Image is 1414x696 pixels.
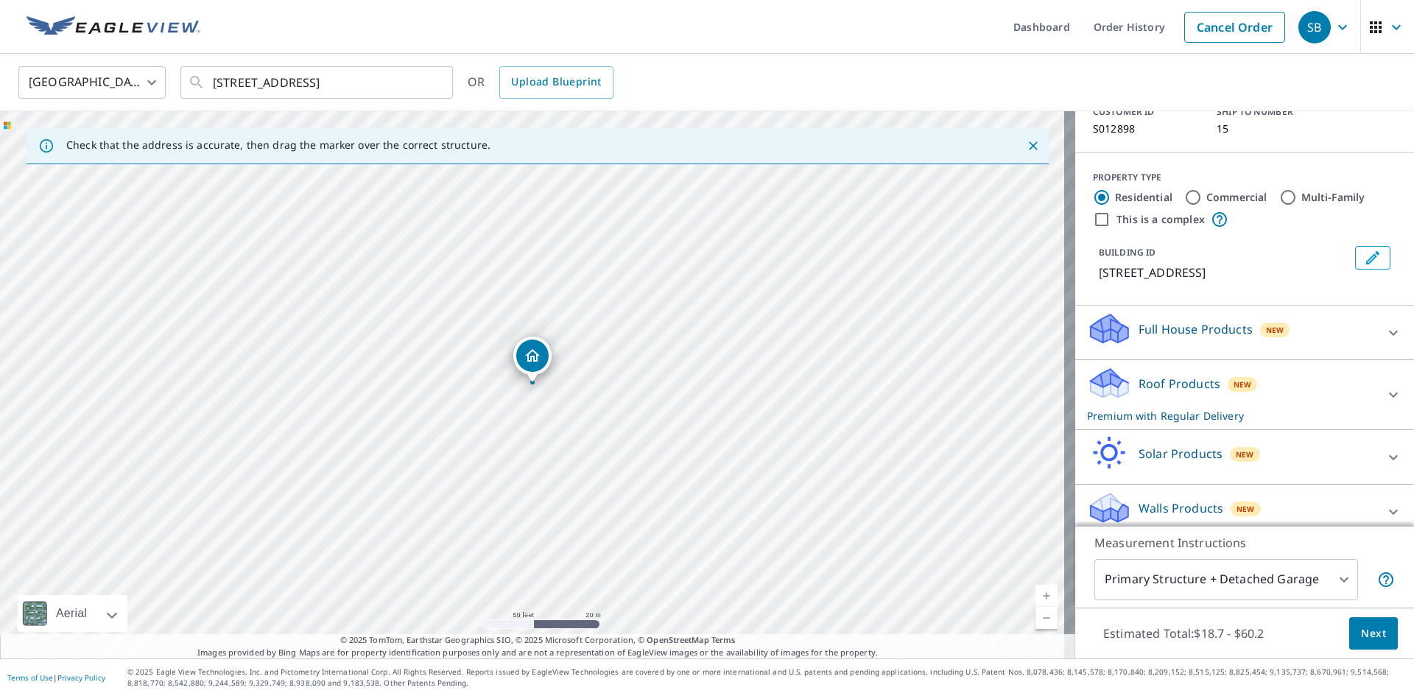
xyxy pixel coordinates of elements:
[468,66,613,99] div: OR
[127,667,1407,689] p: © 2025 Eagle View Technologies, Inc. and Pictometry International Corp. All Rights Reserved. Repo...
[1184,12,1285,43] a: Cancel Order
[57,672,105,683] a: Privacy Policy
[499,66,613,99] a: Upload Blueprint
[1361,625,1386,643] span: Next
[1139,320,1253,338] p: Full House Products
[1087,491,1402,532] div: Walls ProductsNew
[1206,190,1267,205] label: Commercial
[513,337,552,382] div: Dropped pin, building 1, Residential property, 402 5th St NW Mitchellville, IA 50169
[1116,212,1205,227] label: This is a complex
[27,16,200,38] img: EV Logo
[1266,324,1284,336] span: New
[1099,264,1349,281] p: [STREET_ADDRESS]
[1301,190,1365,205] label: Multi-Family
[1377,571,1395,588] span: Your report will include the primary structure and a detached garage if one exists.
[1087,312,1402,354] div: Full House ProductsNew
[1349,617,1398,650] button: Next
[1094,534,1395,552] p: Measurement Instructions
[1094,559,1358,600] div: Primary Structure + Detached Garage
[1093,105,1199,119] p: CUSTOMER ID
[1298,11,1331,43] div: SB
[1236,449,1254,460] span: New
[1115,190,1172,205] label: Residential
[1099,246,1156,259] p: BUILDING ID
[1091,617,1276,650] p: Estimated Total: $18.7 - $60.2
[1237,503,1255,515] span: New
[511,73,601,91] span: Upload Blueprint
[1217,123,1323,135] p: 15
[7,673,105,682] p: |
[1234,379,1252,390] span: New
[1087,436,1402,478] div: Solar ProductsNew
[52,595,91,632] div: Aerial
[647,634,708,645] a: OpenStreetMap
[1139,499,1223,517] p: Walls Products
[1087,366,1402,423] div: Roof ProductsNewPremium with Regular Delivery
[213,62,423,103] input: Search by address or latitude-longitude
[1217,105,1323,119] p: SHIP TO NUMBER
[1093,171,1396,184] div: PROPERTY TYPE
[1024,136,1043,155] button: Close
[1035,607,1058,629] a: Current Level 19, Zoom Out
[1139,375,1220,393] p: Roof Products
[340,634,736,647] span: © 2025 TomTom, Earthstar Geographics SIO, © 2025 Microsoft Corporation, ©
[7,672,53,683] a: Terms of Use
[1035,585,1058,607] a: Current Level 19, Zoom In
[1139,445,1223,463] p: Solar Products
[66,138,490,152] p: Check that the address is accurate, then drag the marker over the correct structure.
[1093,123,1199,135] p: S012898
[18,595,127,632] div: Aerial
[18,62,166,103] div: [GEOGRAPHIC_DATA]
[1355,246,1390,270] button: Edit building 1
[711,634,736,645] a: Terms
[1087,408,1376,423] p: Premium with Regular Delivery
